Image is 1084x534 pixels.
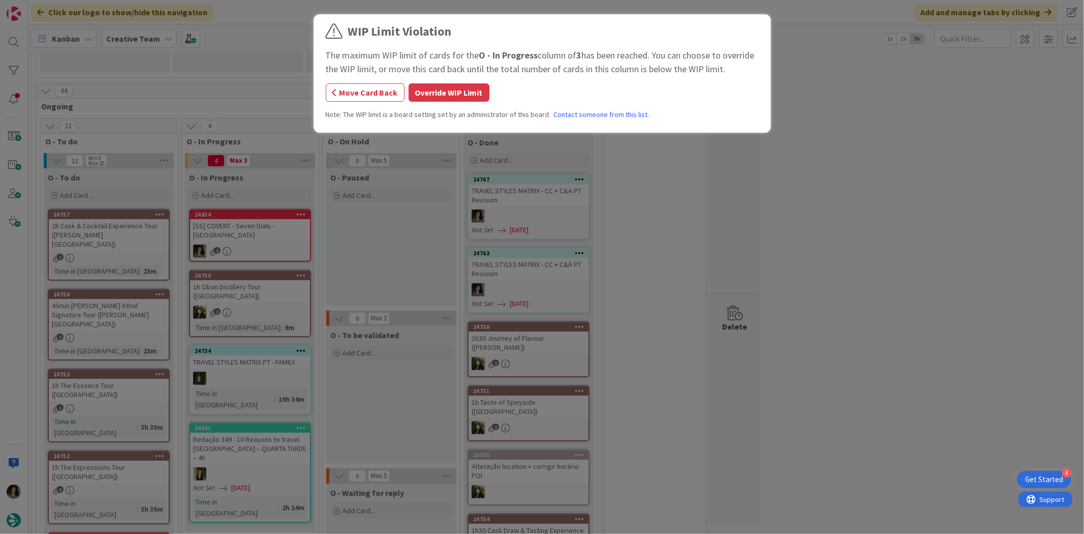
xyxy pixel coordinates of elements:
div: 4 [1062,468,1071,478]
span: Support [21,2,46,14]
b: O - In Progress [479,49,538,61]
div: Get Started [1025,474,1063,485]
button: Move Card Back [326,83,405,102]
div: The maximum WIP limit of cards for the column of has been reached. You can choose to override the... [326,48,759,76]
a: Contact someone from this list. [554,109,649,120]
b: 3 [577,49,582,61]
div: WIP Limit Violation [348,22,452,41]
div: Open Get Started checklist, remaining modules: 4 [1017,471,1071,488]
button: Override WIP Limit [409,83,489,102]
div: Note: The WIP limit is a board setting set by an administrator of this board. [326,109,759,120]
